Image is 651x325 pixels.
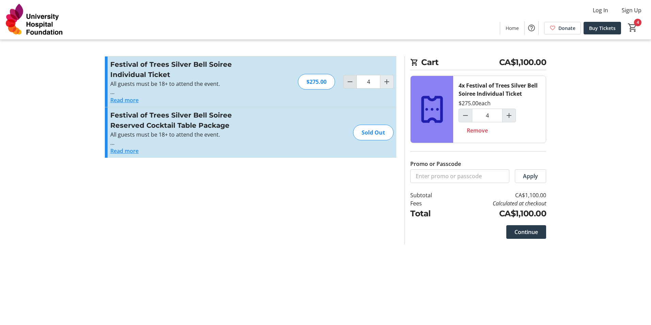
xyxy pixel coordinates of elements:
input: Enter promo or passcode [410,169,509,183]
button: Log In [587,5,614,16]
input: Festival of Trees Silver Bell Soiree Individual Ticket Quantity [472,109,503,122]
a: Buy Tickets [584,22,621,34]
h2: Cart [410,56,546,70]
td: CA$1,100.00 [450,191,546,199]
button: Remove [459,124,496,137]
button: Read more [110,147,139,155]
label: Promo or Passcode [410,160,461,168]
div: 4x Festival of Trees Silver Bell Soiree Individual Ticket [459,81,540,98]
button: Decrement by one [459,109,472,122]
button: Help [525,21,538,35]
button: Cart [626,21,639,34]
span: CA$1,100.00 [499,56,546,68]
button: Decrement by one [344,75,356,88]
button: Continue [506,225,546,239]
p: All guests must be 18+ to attend the event. [110,80,259,88]
img: University Hospital Foundation's Logo [4,3,65,37]
td: Fees [410,199,450,207]
a: Donate [544,22,581,34]
div: Sold Out [353,125,394,140]
button: Read more [110,96,139,104]
h3: Festival of Trees Silver Bell Soiree Reserved Cocktail Table Package [110,110,259,130]
button: Increment by one [503,109,515,122]
span: Buy Tickets [589,25,616,32]
td: CA$1,100.00 [450,207,546,220]
td: Calculated at checkout [450,199,546,207]
div: $275.00 each [459,99,491,107]
td: Total [410,207,450,220]
span: Log In [593,6,608,14]
div: $275.00 [298,74,335,90]
button: Apply [515,169,546,183]
input: Festival of Trees Silver Bell Soiree Individual Ticket Quantity [356,75,380,89]
a: Home [500,22,524,34]
button: Increment by one [380,75,393,88]
p: All guests must be 18+ to attend the event. [110,130,259,139]
span: Remove [467,126,488,135]
span: Apply [523,172,538,180]
span: Home [506,25,519,32]
span: Sign Up [622,6,641,14]
span: Continue [514,228,538,236]
h3: Festival of Trees Silver Bell Soiree Individual Ticket [110,59,259,80]
td: Subtotal [410,191,450,199]
button: Sign Up [616,5,647,16]
span: Donate [558,25,575,32]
